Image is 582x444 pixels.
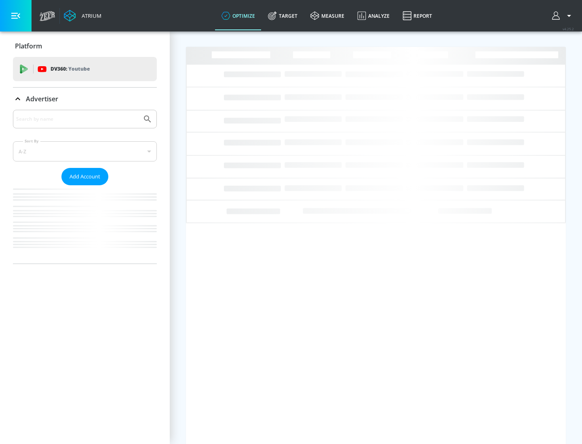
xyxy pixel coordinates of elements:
p: DV360: [51,65,90,73]
p: Platform [15,42,42,50]
a: Report [396,1,439,30]
p: Youtube [68,65,90,73]
label: Sort By [23,138,40,144]
nav: list of Advertiser [13,185,157,264]
span: v 4.25.2 [563,27,574,31]
a: measure [304,1,351,30]
input: Search by name [16,114,139,124]
a: Atrium [64,10,101,22]
a: Target [261,1,304,30]
div: DV360: Youtube [13,57,157,81]
button: Add Account [61,168,108,185]
span: Add Account [70,172,100,181]
div: Platform [13,35,157,57]
div: Advertiser [13,88,157,110]
div: A-Z [13,141,157,161]
div: Atrium [78,12,101,19]
p: Advertiser [26,94,58,103]
a: Analyze [351,1,396,30]
div: Advertiser [13,110,157,264]
a: optimize [215,1,261,30]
